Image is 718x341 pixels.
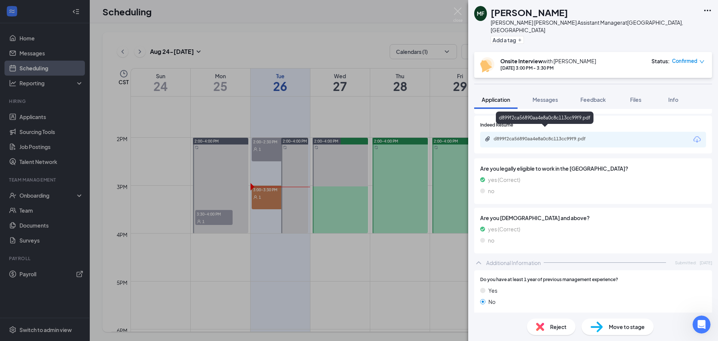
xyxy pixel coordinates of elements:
span: Info [668,96,678,103]
span: Do you have at least 1 year of previous management experience? [480,276,618,283]
svg: Plus [518,38,522,42]
div: d899f2ca56890aa4e8a0c8c113cc99f9.pdf [494,136,598,142]
span: Submitted: [675,259,697,266]
span: yes (Correct) [488,176,520,184]
span: Yes [488,286,497,295]
span: Feedback [580,96,606,103]
span: no [488,236,494,244]
iframe: Intercom live chat [693,316,711,334]
span: no [488,187,494,195]
div: MF [477,10,484,17]
span: yes (Correct) [488,225,520,233]
svg: Paperclip [485,136,491,142]
div: [DATE] 3:00 PM - 3:30 PM [500,65,596,71]
div: [PERSON_NAME] [PERSON_NAME] Assistant Manager at [GEOGRAPHIC_DATA], [GEOGRAPHIC_DATA] [491,19,699,34]
svg: ChevronUp [474,258,483,267]
span: Confirmed [672,57,697,65]
span: No [488,298,495,306]
span: Messages [533,96,558,103]
span: Indeed Resume [480,122,513,129]
span: Application [482,96,510,103]
h1: [PERSON_NAME] [491,6,568,19]
div: with [PERSON_NAME] [500,57,596,65]
div: Additional Information [486,259,541,267]
button: PlusAdd a tag [491,36,524,44]
svg: Ellipses [703,6,712,15]
span: Reject [550,323,567,331]
div: d899f2ca56890aa4e8a0c8c113cc99f9.pdf [496,112,593,124]
span: Are you [DEMOGRAPHIC_DATA] and above? [480,214,706,222]
span: down [699,59,705,64]
a: Paperclipd899f2ca56890aa4e8a0c8c113cc99f9.pdf [485,136,606,143]
span: Files [630,96,641,103]
span: Move to stage [609,323,645,331]
span: [DATE] [700,259,712,266]
svg: Download [693,135,702,144]
b: Onsite Interview [500,58,543,64]
span: Are you legally eligible to work in the [GEOGRAPHIC_DATA]? [480,164,706,173]
div: Status : [651,57,670,65]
